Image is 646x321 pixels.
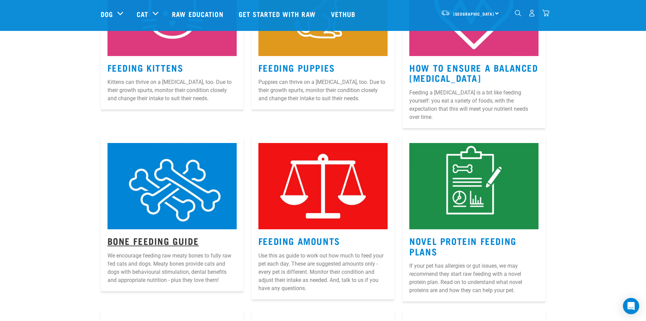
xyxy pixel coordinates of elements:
p: Kittens can thrive on a [MEDICAL_DATA], too. Due to their growth spurts, monitor their condition ... [107,78,237,103]
img: home-icon-1@2x.png [515,10,521,16]
a: Raw Education [165,0,232,28]
p: Feeding a [MEDICAL_DATA] is a bit like feeding yourself: you eat a variety of foods, with the exp... [409,89,539,121]
a: Vethub [324,0,364,28]
p: If your pet has allergies or gut issues, we may recommend they start raw feeding with a novel pro... [409,262,539,295]
div: Open Intercom Messenger [623,298,639,314]
a: Novel Protein Feeding Plans [409,238,516,254]
a: Dog [101,9,113,19]
a: Cat [137,9,148,19]
a: Bone Feeding Guide [107,238,199,243]
a: Get started with Raw [232,0,324,28]
img: user.png [528,10,535,17]
span: [GEOGRAPHIC_DATA] [453,13,494,15]
a: Feeding Puppies [258,65,335,70]
img: home-icon@2x.png [542,10,549,17]
a: Feeding Kittens [107,65,183,70]
img: 6.jpg [107,143,237,229]
img: Instagram_Core-Brand_Wildly-Good-Nutrition-3.jpg [258,143,388,229]
p: Puppies can thrive on a [MEDICAL_DATA], too. Due to their growth spurts, monitor their condition ... [258,78,388,103]
a: How to Ensure a Balanced [MEDICAL_DATA] [409,65,538,81]
img: Instagram_Core-Brand_Wildly-Good-Nutrition-12.jpg [409,143,539,229]
p: We encourage feeding raw meaty bones to fully raw fed cats and dogs. Meaty bones provide cats and... [107,252,237,284]
img: van-moving.png [441,10,450,16]
p: Use this as guide to work out how much to feed your pet each day. These are suggested amounts onl... [258,252,388,292]
a: Feeding Amounts [258,238,340,243]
